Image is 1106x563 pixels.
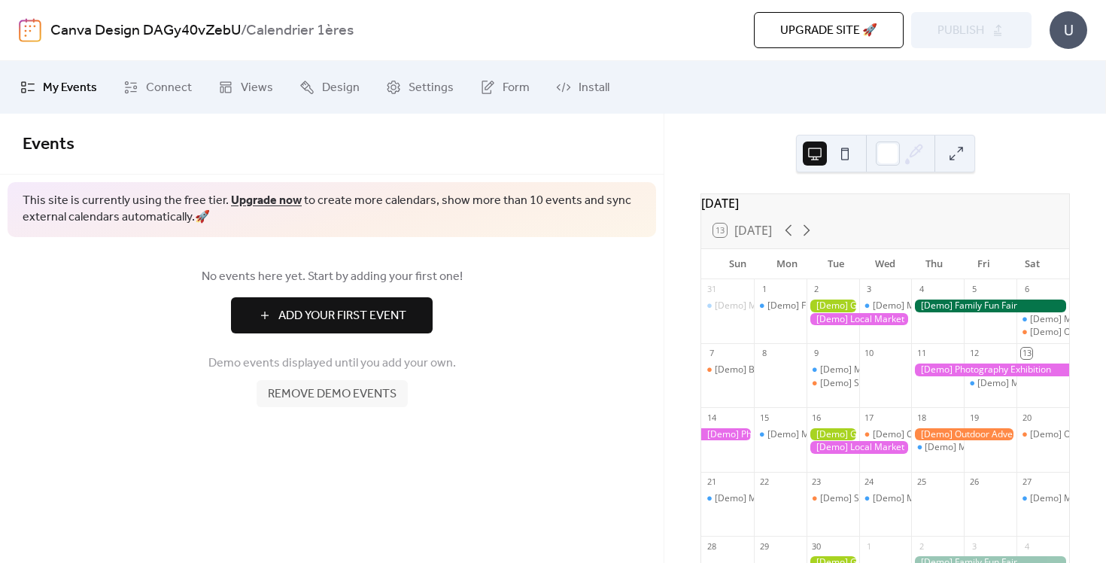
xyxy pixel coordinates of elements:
div: [Demo] Morning Yoga Bliss [977,377,1092,390]
span: Install [579,79,609,97]
div: 2 [916,540,927,552]
div: Thu [910,249,959,279]
div: [Demo] Photography Exhibition [701,428,754,441]
div: 25 [916,476,927,488]
button: Add Your First Event [231,297,433,333]
div: 11 [916,348,927,359]
div: [Demo] Morning Yoga Bliss [859,300,912,312]
div: [Demo] Morning Yoga Bliss [767,428,882,441]
div: [Demo] Morning Yoga Bliss [715,492,829,505]
div: [DATE] [701,194,1069,212]
a: Views [207,67,284,108]
button: Upgrade site 🚀 [754,12,904,48]
div: Wed [861,249,910,279]
a: Add Your First Event [23,297,641,333]
div: [Demo] Seniors' Social Tea [820,492,933,505]
div: [Demo] Gardening Workshop [807,300,859,312]
span: My Events [43,79,97,97]
span: Remove demo events [268,385,397,403]
div: [Demo] Open Mic Night [1016,326,1069,339]
div: [Demo] Book Club Gathering [715,364,835,376]
div: 28 [706,540,717,552]
div: 4 [916,284,927,295]
div: [Demo] Morning Yoga Bliss [1016,492,1069,505]
div: 29 [758,540,770,552]
div: [Demo] Book Club Gathering [701,364,754,376]
div: [Demo] Photography Exhibition [911,364,1069,376]
span: No events here yet. Start by adding your first one! [23,268,641,286]
b: / [241,17,246,45]
a: Install [545,67,621,108]
span: Settings [409,79,454,97]
span: This site is currently using the free tier. to create more calendars, show more than 10 events an... [23,193,641,227]
div: 9 [811,348,822,359]
div: 26 [968,476,980,488]
div: Sun [713,249,762,279]
div: Sat [1008,249,1057,279]
div: [Demo] Morning Yoga Bliss [715,300,829,312]
div: 2 [811,284,822,295]
div: 12 [968,348,980,359]
div: 16 [811,412,822,423]
div: 30 [811,540,822,552]
span: Views [241,79,273,97]
div: 14 [706,412,717,423]
div: 18 [916,412,927,423]
div: [Demo] Seniors' Social Tea [820,377,933,390]
div: [Demo] Morning Yoga Bliss [873,300,987,312]
div: Tue [812,249,861,279]
div: 23 [811,476,822,488]
a: My Events [9,67,108,108]
div: [Demo] Gardening Workshop [807,428,859,441]
div: 27 [1021,476,1032,488]
span: Add Your First Event [278,307,406,325]
a: Settings [375,67,465,108]
div: [Demo] Morning Yoga Bliss [701,300,754,312]
div: 7 [706,348,717,359]
div: [Demo] Morning Yoga Bliss [820,364,934,376]
div: [Demo] Local Market [807,441,912,454]
div: 22 [758,476,770,488]
div: [Demo] Morning Yoga Bliss [859,492,912,505]
div: [Demo] Morning Yoga Bliss [873,492,987,505]
div: [Demo] Family Fun Fair [911,300,1069,312]
a: Form [469,67,541,108]
div: [Demo] Local Market [807,313,912,326]
div: [Demo] Morning Yoga Bliss [925,441,1039,454]
div: 6 [1021,284,1032,295]
div: [Demo] Seniors' Social Tea [807,492,859,505]
div: 19 [968,412,980,423]
div: 31 [706,284,717,295]
div: 13 [1021,348,1032,359]
a: Canva Design DAGy40vZebU [50,17,241,45]
div: 10 [864,348,875,359]
div: U [1050,11,1087,49]
div: 21 [706,476,717,488]
div: [Demo] Culinary Cooking Class [873,428,1002,441]
div: [Demo] Seniors' Social Tea [807,377,859,390]
span: Design [322,79,360,97]
img: logo [19,18,41,42]
span: Upgrade site 🚀 [780,22,877,40]
span: Connect [146,79,192,97]
b: Calendrier 1ères [246,17,354,45]
span: Demo events displayed until you add your own. [208,355,456,373]
div: [Demo] Outdoor Adventure Day [911,428,1016,441]
div: 4 [1021,540,1032,552]
a: Upgrade now [231,189,302,212]
span: Events [23,128,74,161]
div: 24 [864,476,875,488]
div: [Demo] Morning Yoga Bliss [911,441,964,454]
div: [Demo] Morning Yoga Bliss [807,364,859,376]
div: [Demo] Morning Yoga Bliss [701,492,754,505]
div: Fri [959,249,1007,279]
div: 1 [864,540,875,552]
div: 20 [1021,412,1032,423]
a: Connect [112,67,203,108]
div: 15 [758,412,770,423]
div: 8 [758,348,770,359]
div: [Demo] Fitness Bootcamp [767,300,876,312]
div: [Demo] Culinary Cooking Class [859,428,912,441]
span: Form [503,79,530,97]
div: 17 [864,412,875,423]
